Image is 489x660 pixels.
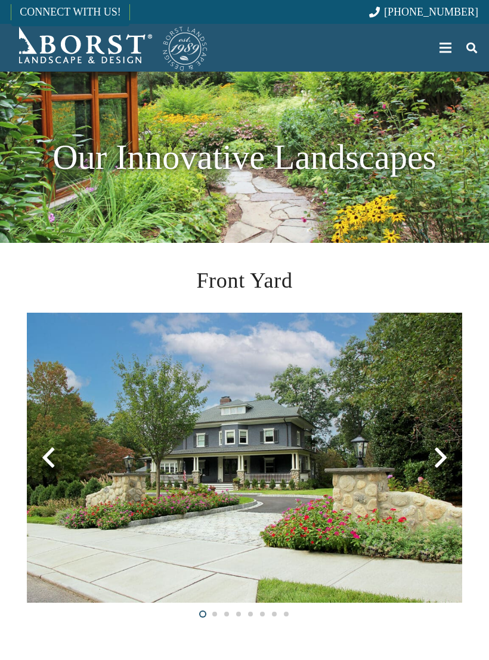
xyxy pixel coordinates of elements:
a: Borst-Logo [11,24,209,72]
h1: Our Innovative Landscapes [27,131,462,184]
img: IMG_1058-resized-1-1024x682.jpg [27,313,462,603]
a: Search [460,33,484,63]
span: [PHONE_NUMBER] [384,6,478,18]
h2: Front Yard [27,264,462,297]
a: [PHONE_NUMBER] [369,6,478,18]
a: Menu [431,33,460,63]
